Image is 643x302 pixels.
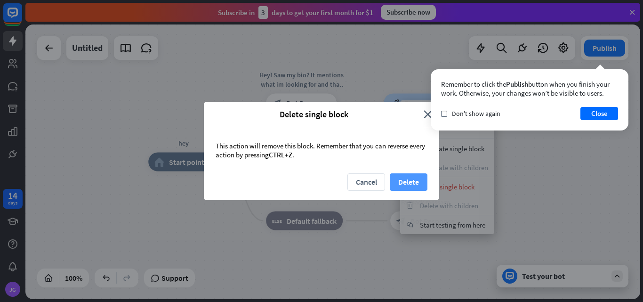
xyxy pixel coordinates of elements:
button: Cancel [347,173,385,191]
span: Delete single block [211,109,417,120]
i: close [424,109,432,120]
div: Remember to click the button when you finish your work. Otherwise, your changes won’t be visible ... [441,80,618,98]
button: Delete [390,173,427,191]
button: Open LiveChat chat widget [8,4,36,32]
span: Don't show again [452,109,500,118]
span: Publish [506,80,528,89]
button: Close [580,107,618,120]
div: This action will remove this block. Remember that you can reverse every action by pressing . [204,127,439,173]
span: CTRL+Z [269,150,292,159]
